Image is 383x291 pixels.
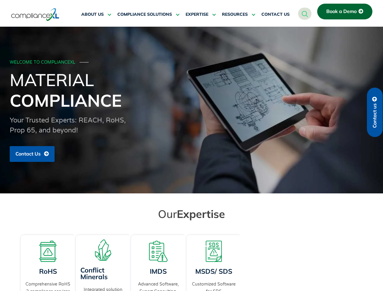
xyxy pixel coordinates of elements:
span: CONTACT US [261,12,290,17]
span: Book a Demo [326,9,357,14]
a: Conflict Minerals [80,266,108,281]
a: RESOURCES [222,7,255,22]
a: EXPERTISE [186,7,216,22]
a: Contact Us [10,146,55,162]
span: Contact Us [15,151,41,157]
span: Your Trusted Experts: REACH, RoHS, Prop 65, and beyond! [10,116,126,134]
a: MSDS/ SDS [195,267,232,276]
span: Expertise [177,207,225,221]
span: ABOUT US [81,12,104,17]
img: A warning board with SDS displaying [203,241,224,262]
span: COMPLIANCE SOLUTIONS [117,12,172,17]
div: WELCOME TO COMPLIANCEXL [10,60,372,65]
a: Contact us [367,88,383,137]
a: RoHS [39,267,57,276]
img: A representation of minerals [92,239,114,261]
h2: Our [22,207,361,221]
span: ─── [80,60,89,65]
h1: Material [10,69,374,111]
a: ABOUT US [81,7,111,22]
span: EXPERTISE [186,12,208,17]
a: COMPLIANCE SOLUTIONS [117,7,180,22]
span: Contact us [372,103,378,128]
img: logo-one.svg [11,8,59,22]
img: A list board with a warning [148,241,169,262]
span: Compliance [10,90,122,111]
a: CONTACT US [261,7,290,22]
a: Book a Demo [317,4,372,19]
a: navsearch-button [298,8,311,20]
span: RESOURCES [222,12,248,17]
img: A board with a warning sign [37,241,59,262]
a: IMDS [150,267,167,276]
